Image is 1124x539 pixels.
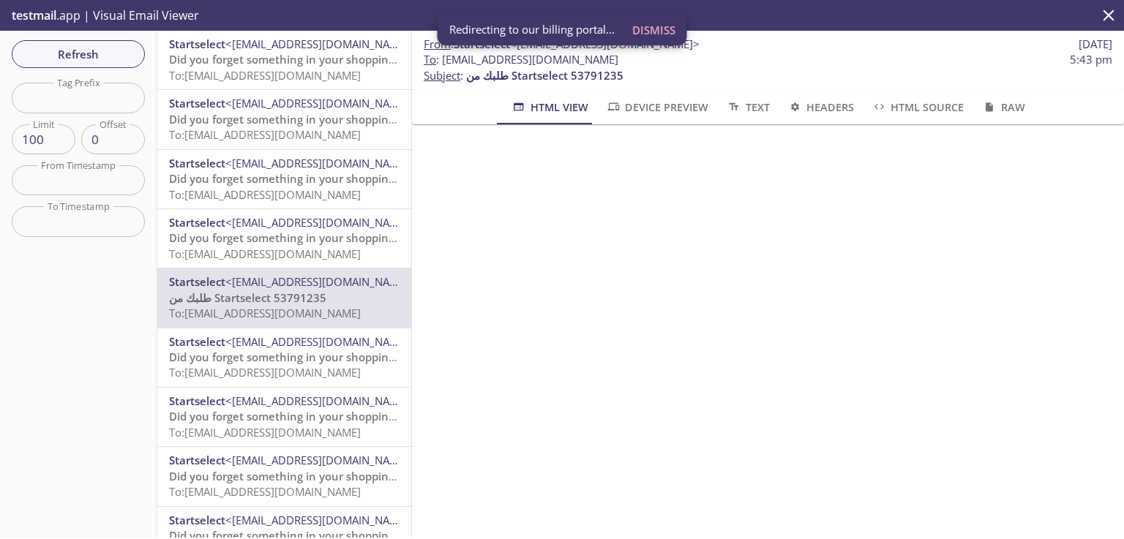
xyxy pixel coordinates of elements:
[169,96,225,110] span: Startselect
[157,90,411,148] div: Startselect<[EMAIL_ADDRESS][DOMAIN_NAME]>Did you forget something in your shopping cart?To:[EMAIL...
[466,68,623,83] span: طلبك من Startselect 53791235
[225,215,415,230] span: <[EMAIL_ADDRESS][DOMAIN_NAME]>
[157,447,411,505] div: Startselect<[EMAIL_ADDRESS][DOMAIN_NAME]>Did you forget something in your shopping cart?To:[EMAIL...
[169,469,423,483] span: Did you forget something in your shopping cart?
[169,230,423,245] span: Did you forget something in your shopping cart?
[169,393,225,408] span: Startselect
[872,98,964,116] span: HTML Source
[169,156,225,170] span: Startselect
[424,37,451,51] span: From
[169,350,423,364] span: Did you forget something in your shopping cart?
[981,98,1024,116] span: Raw
[424,68,460,83] span: Subject
[606,98,708,116] span: Device Preview
[424,52,436,67] span: To
[225,274,415,289] span: <[EMAIL_ADDRESS][DOMAIN_NAME]>
[1070,52,1112,67] span: 5:43 pm
[726,98,769,116] span: Text
[225,37,415,51] span: <[EMAIL_ADDRESS][DOMAIN_NAME]>
[169,112,423,127] span: Did you forget something in your shopping cart?
[424,52,618,67] span: : [EMAIL_ADDRESS][DOMAIN_NAME]
[225,334,415,349] span: <[EMAIL_ADDRESS][DOMAIN_NAME]>
[169,187,361,202] span: To: [EMAIL_ADDRESS][DOMAIN_NAME]
[424,37,700,52] span: :
[12,7,56,23] span: testmail
[169,274,225,289] span: Startselect
[157,150,411,208] div: Startselect<[EMAIL_ADDRESS][DOMAIN_NAME]>Did you forget something in your shopping cart?To:[EMAIL...
[23,45,133,64] span: Refresh
[225,453,415,467] span: <[EMAIL_ADDRESS][DOMAIN_NAME]>
[157,31,411,89] div: Startselect<[EMAIL_ADDRESS][DOMAIN_NAME]>Did you forget something in your shopping cart?To:[EMAIL...
[511,98,588,116] span: HTML View
[169,37,225,51] span: Startselect
[157,209,411,268] div: Startselect<[EMAIL_ADDRESS][DOMAIN_NAME]>Did you forget something in your shopping cart?To:[EMAIL...
[12,40,145,68] button: Refresh
[169,215,225,230] span: Startselect
[169,365,361,380] span: To: [EMAIL_ADDRESS][DOMAIN_NAME]
[169,484,361,499] span: To: [EMAIL_ADDRESS][DOMAIN_NAME]
[169,306,361,320] span: To: [EMAIL_ADDRESS][DOMAIN_NAME]
[225,156,415,170] span: <[EMAIL_ADDRESS][DOMAIN_NAME]>
[157,388,411,446] div: Startselect<[EMAIL_ADDRESS][DOMAIN_NAME]>Did you forget something in your shopping cart?To:[EMAIL...
[225,393,415,408] span: <[EMAIL_ADDRESS][DOMAIN_NAME]>
[169,52,423,67] span: Did you forget something in your shopping cart?
[169,290,326,305] span: طلبك من Startselect 53791235
[157,328,411,387] div: Startselect<[EMAIL_ADDRESS][DOMAIN_NAME]>Did you forget something in your shopping cart?To:[EMAIL...
[424,52,1112,83] p: :
[169,68,361,83] span: To: [EMAIL_ADDRESS][DOMAIN_NAME]
[169,127,361,142] span: To: [EMAIL_ADDRESS][DOMAIN_NAME]
[169,246,361,261] span: To: [EMAIL_ADDRESS][DOMAIN_NAME]
[449,22,615,37] span: Redirecting to our billing portal...
[225,96,415,110] span: <[EMAIL_ADDRESS][DOMAIN_NAME]>
[787,98,854,116] span: Headers
[169,453,225,467] span: Startselect
[169,425,361,440] span: To: [EMAIL_ADDRESS][DOMAIN_NAME]
[157,268,411,327] div: Startselect<[EMAIL_ADDRESS][DOMAIN_NAME]>طلبك من Startselect 53791235To:[EMAIL_ADDRESS][DOMAIN_NAME]
[169,334,225,349] span: Startselect
[225,513,415,527] span: <[EMAIL_ADDRESS][DOMAIN_NAME]>
[169,513,225,527] span: Startselect
[169,409,423,423] span: Did you forget something in your shopping cart?
[632,20,675,39] span: Dismiss
[1079,37,1112,52] span: [DATE]
[169,171,423,186] span: Did you forget something in your shopping cart?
